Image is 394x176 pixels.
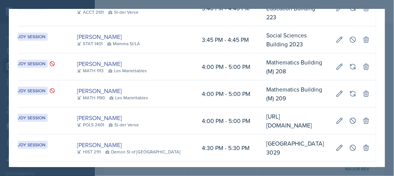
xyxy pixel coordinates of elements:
[77,149,101,155] div: HIST 2111
[260,26,330,53] td: Social Sciences Building 2023
[260,107,330,135] td: [URL][DOMAIN_NAME]
[77,67,104,74] div: MATH 1113
[107,40,140,47] div: Mamma SI/LA
[77,40,103,47] div: STAT 1401
[196,80,260,107] td: 4:00 PM - 5:00 PM
[77,86,122,95] a: [PERSON_NAME]
[196,135,260,162] td: 4:30 PM - 5:30 PM
[108,67,147,74] div: Les Mariettables
[77,140,122,149] a: [PERSON_NAME]
[77,59,122,68] a: [PERSON_NAME]
[105,149,180,155] div: Demon SI of [GEOGRAPHIC_DATA]
[77,9,104,16] div: ACCT 2101
[196,26,260,53] td: 3:45 PM - 4:45 PM
[109,94,148,101] div: Les Mariettables
[260,135,330,162] td: [GEOGRAPHIC_DATA] 3029
[108,122,139,128] div: SI-der Verse
[260,80,330,107] td: Mathematics Building (M) 209
[77,122,104,128] div: POLS 2401
[77,32,122,41] a: [PERSON_NAME]
[108,9,138,16] div: SI-der Verse
[196,107,260,135] td: 4:00 PM - 5:00 PM
[77,94,105,101] div: MATH 1190
[260,53,330,80] td: Mathematics Building (M) 208
[77,113,122,122] a: [PERSON_NAME]
[196,53,260,80] td: 4:00 PM - 5:00 PM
